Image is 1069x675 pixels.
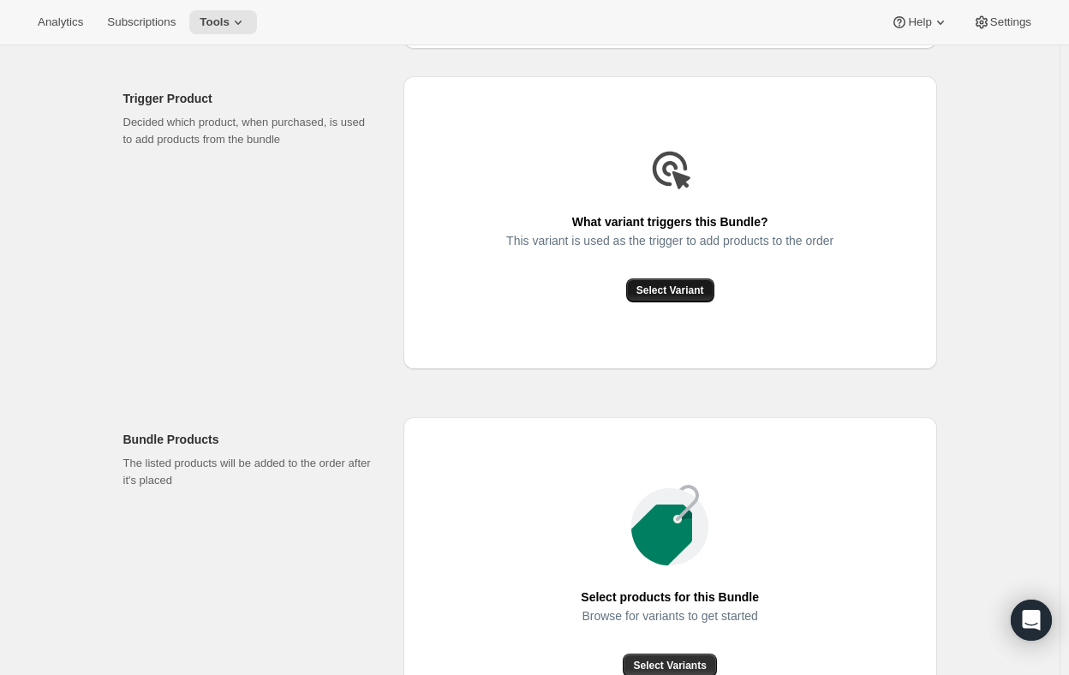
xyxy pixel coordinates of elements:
[582,604,757,628] span: Browse for variants to get started
[908,15,931,29] span: Help
[123,90,376,107] h2: Trigger Product
[881,10,959,34] button: Help
[963,10,1042,34] button: Settings
[572,210,768,234] span: What variant triggers this Bundle?
[200,15,230,29] span: Tools
[189,10,257,34] button: Tools
[506,229,833,253] span: This variant is used as the trigger to add products to the order
[123,114,376,148] p: Decided which product, when purchased, is used to add products from the bundle
[107,15,176,29] span: Subscriptions
[626,278,714,302] button: Select Variant
[97,10,186,34] button: Subscriptions
[27,10,93,34] button: Analytics
[633,659,706,672] span: Select Variants
[38,15,83,29] span: Analytics
[123,455,376,489] p: The listed products will be added to the order after it's placed
[990,15,1031,29] span: Settings
[636,284,704,297] span: Select Variant
[581,585,759,609] span: Select products for this Bundle
[1011,600,1052,641] div: Open Intercom Messenger
[123,431,376,448] h2: Bundle Products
